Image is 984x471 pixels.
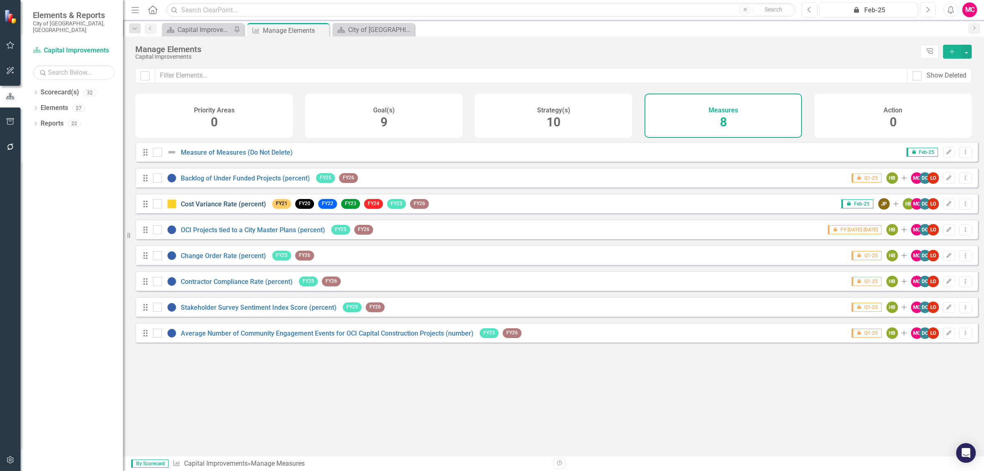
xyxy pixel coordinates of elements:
a: Scorecard(s) [41,88,79,97]
div: Capital Improvements [178,25,232,35]
a: Elements [41,103,68,113]
span: Q1-25 [852,251,881,260]
div: HB [886,250,898,261]
div: Feb-25 [822,5,915,15]
a: Capital Improvements [164,25,232,35]
img: No Information [167,277,177,286]
span: 9 [380,115,387,129]
div: HB [886,327,898,339]
button: MC [962,2,977,17]
div: LO [927,276,939,287]
div: HB [886,302,898,313]
span: 0 [211,115,218,129]
span: FY [DATE]-[DATE] [828,225,881,234]
span: FY22 [318,199,337,208]
div: Show Deleted [927,71,966,80]
div: MC [911,276,922,287]
img: ClearPoint Strategy [4,9,18,24]
a: Capital Improvements [33,46,115,55]
span: Search [765,6,782,13]
span: Q1-25 [852,303,881,312]
a: Change Order Rate (percent) [181,252,266,260]
span: 0 [890,115,897,129]
span: FY26 [322,277,341,286]
span: FY25 [272,251,291,260]
a: Average Number of Community Engagement Events for OCI Capital Construction Projects (number) [181,329,474,337]
div: MC [911,327,922,339]
a: Contractor Compliance Rate (percent) [181,278,293,286]
div: MC [911,172,922,184]
h4: Action [884,107,902,114]
div: Open Intercom Messenger [956,443,976,463]
div: LO [927,327,939,339]
span: 8 [720,115,727,129]
small: City of [GEOGRAPHIC_DATA], [GEOGRAPHIC_DATA] [33,20,115,34]
span: Elements & Reports [33,10,115,20]
input: Filter Elements... [155,68,908,83]
div: LO [927,172,939,184]
span: FY26 [295,251,314,260]
h4: Strategy(s) [537,107,570,114]
span: FY25 [316,173,335,183]
span: FY20 [295,199,314,208]
span: FY26 [354,225,373,234]
div: DC [919,276,931,287]
div: LO [927,224,939,235]
div: HB [886,276,898,287]
img: No Information [167,328,177,338]
span: FY25 [299,277,318,286]
span: Q1-25 [852,174,881,183]
div: LO [927,250,939,261]
button: Search [753,4,794,16]
span: FY26 [366,302,385,312]
div: DC [919,224,931,235]
a: Measure of Measures (Do Not Delete) [181,149,293,156]
img: No Information [167,302,177,312]
div: DC [919,302,931,313]
div: Manage Elements [135,45,916,54]
span: FY25 [331,225,350,234]
div: JP [878,198,890,210]
span: 10 [547,115,560,129]
span: FY24 [364,199,383,208]
div: LO [927,302,939,313]
img: Not Defined [167,147,177,157]
span: FY21 [272,199,291,208]
span: Q1-25 [852,277,881,286]
a: Cost Variance Rate (percent) [181,200,266,208]
div: MC [911,224,922,235]
h4: Measures [708,107,738,114]
div: MC [911,250,922,261]
div: 32 [83,89,96,96]
h4: Priority Areas [194,107,235,114]
span: By Scorecard [131,460,169,468]
a: Backlog of Under Funded Projects (percent) [181,174,310,182]
img: No Information [167,173,177,183]
div: 27 [72,105,85,112]
button: Feb-25 [820,2,918,17]
div: DC [919,198,931,210]
span: FY26 [339,173,358,183]
span: Feb-25 [841,199,873,208]
span: FY23 [341,199,360,208]
div: LO [927,198,939,210]
a: Reports [41,119,64,128]
input: Search ClearPoint... [166,3,796,17]
a: OCI Projects tied to a City Master Plans (percent) [181,226,325,234]
img: No Information [167,225,177,235]
span: FY26 [410,199,429,208]
a: City of [GEOGRAPHIC_DATA] [335,25,412,35]
div: MC [911,302,922,313]
div: DC [919,172,931,184]
a: Stakeholder Survey Sentiment Index Score (percent) [181,304,337,311]
div: DC [919,327,931,339]
span: FY26 [503,328,522,338]
div: 22 [68,120,81,127]
div: City of [GEOGRAPHIC_DATA] [348,25,412,35]
span: FY25 [387,199,406,208]
div: MC [911,198,922,210]
span: FY25 [343,302,362,312]
img: Caution [167,199,177,209]
div: Manage Elements [263,25,327,36]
